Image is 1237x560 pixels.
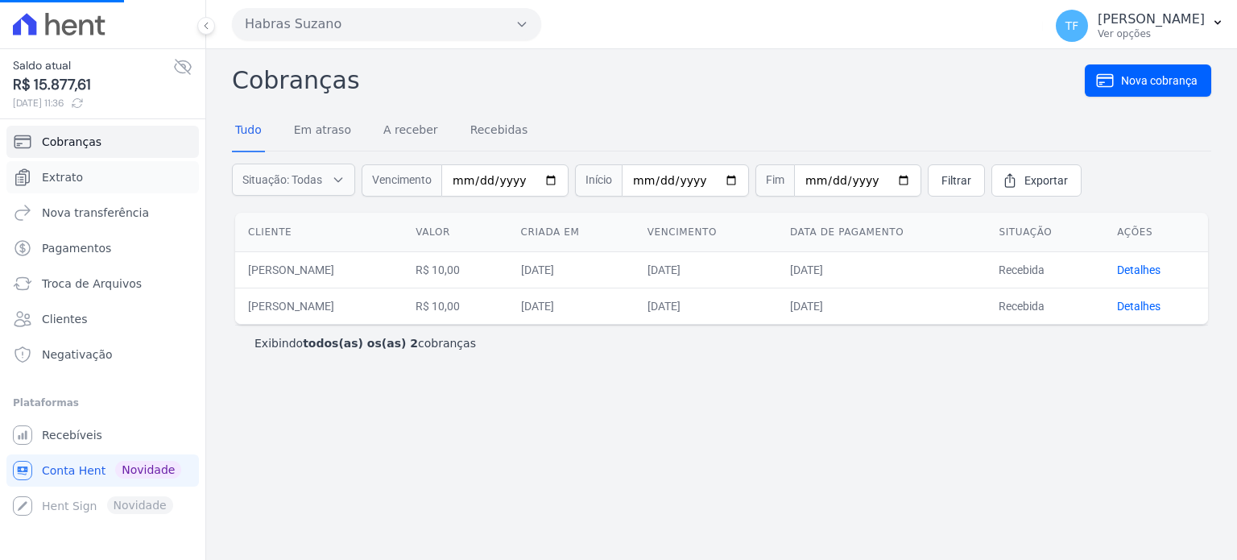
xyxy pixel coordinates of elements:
a: Recebidas [467,110,532,152]
div: Plataformas [13,393,192,413]
span: Saldo atual [13,57,173,74]
span: Pagamentos [42,240,111,256]
th: Data de pagamento [777,213,987,252]
span: Conta Hent [42,463,105,479]
th: Valor [403,213,507,252]
a: Extrato [6,161,199,193]
span: Negativação [42,346,113,363]
td: [DATE] [508,288,635,324]
td: [DATE] [635,288,777,324]
a: Troca de Arquivos [6,268,199,300]
a: Em atraso [291,110,354,152]
a: A receber [380,110,441,152]
span: R$ 15.877,61 [13,74,173,96]
a: Cobranças [6,126,199,158]
button: Situação: Todas [232,164,355,196]
th: Situação [986,213,1104,252]
nav: Sidebar [13,126,192,522]
p: Exibindo cobranças [254,335,476,351]
a: Detalhes [1117,263,1160,276]
td: R$ 10,00 [403,251,507,288]
span: Início [575,164,622,197]
th: Criada em [508,213,635,252]
span: Recebíveis [42,427,102,443]
td: [DATE] [635,251,777,288]
span: Clientes [42,311,87,327]
button: Habras Suzano [232,8,541,40]
td: [DATE] [777,251,987,288]
a: Nova transferência [6,197,199,229]
a: Negativação [6,338,199,371]
span: Troca de Arquivos [42,276,142,292]
span: Situação: Todas [242,172,322,188]
span: Fim [755,164,794,197]
span: Exportar [1024,172,1068,189]
td: R$ 10,00 [403,288,507,324]
h2: Cobranças [232,62,1085,98]
a: Nova cobrança [1085,64,1211,97]
td: [PERSON_NAME] [235,288,403,324]
td: Recebida [986,251,1104,288]
a: Detalhes [1117,300,1160,313]
td: Recebida [986,288,1104,324]
a: Recebíveis [6,419,199,451]
a: Exportar [991,164,1082,197]
button: TF [PERSON_NAME] Ver opções [1043,3,1237,48]
span: Filtrar [941,172,971,189]
td: [DATE] [508,251,635,288]
span: Vencimento [362,164,441,197]
td: [PERSON_NAME] [235,251,403,288]
a: Tudo [232,110,265,152]
a: Conta Hent Novidade [6,454,199,487]
span: Nova transferência [42,205,149,221]
th: Ações [1104,213,1208,252]
p: [PERSON_NAME] [1098,11,1205,27]
th: Vencimento [635,213,777,252]
a: Filtrar [928,164,985,197]
th: Cliente [235,213,403,252]
span: [DATE] 11:36 [13,96,173,110]
span: Cobranças [42,134,101,150]
td: [DATE] [777,288,987,324]
p: Ver opções [1098,27,1205,40]
span: Novidade [115,461,181,479]
span: TF [1065,20,1079,31]
b: todos(as) os(as) 2 [303,337,418,350]
a: Clientes [6,303,199,335]
span: Nova cobrança [1121,73,1198,89]
span: Extrato [42,169,83,185]
a: Pagamentos [6,232,199,264]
